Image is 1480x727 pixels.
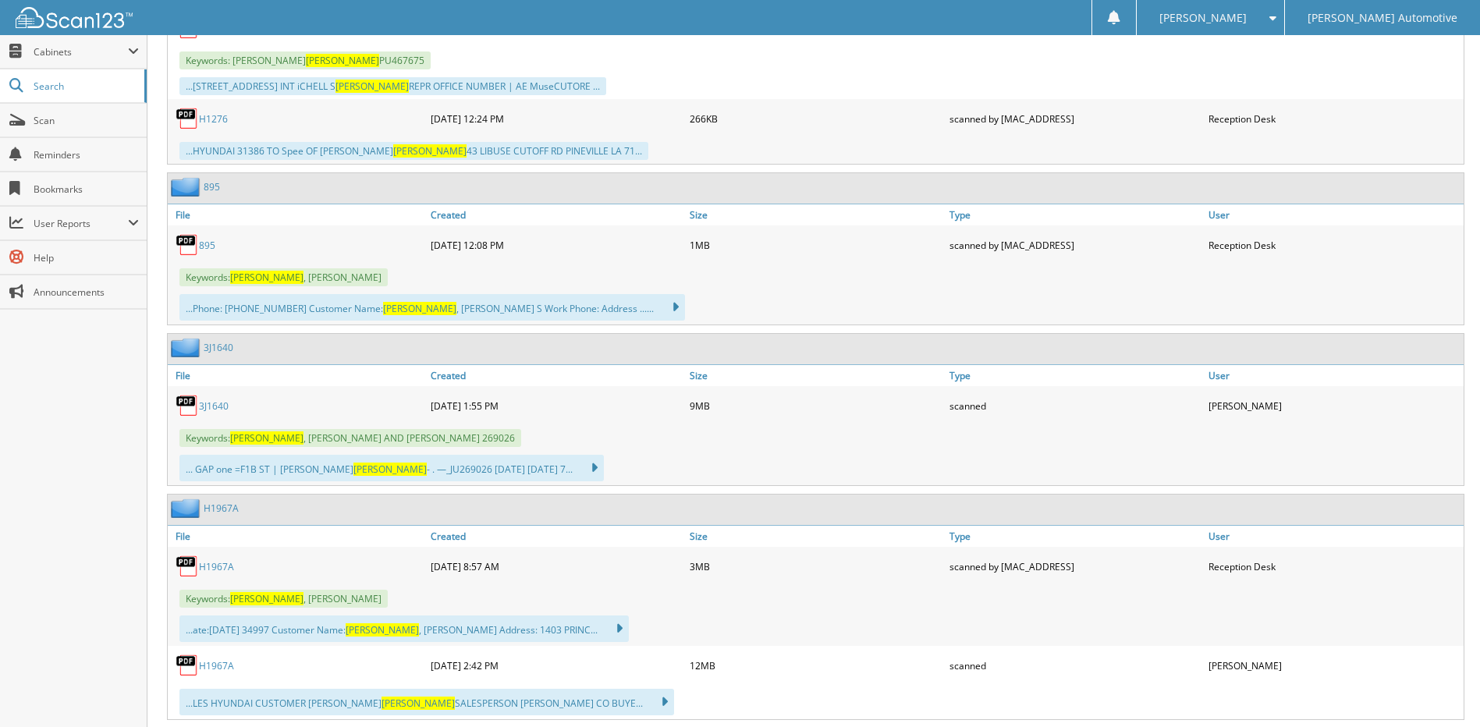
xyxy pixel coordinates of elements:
[946,551,1205,582] div: scanned by [MAC_ADDRESS]
[179,142,648,160] div: ...HYUNDAI 31386 TO Spee OF [PERSON_NAME] 43 LIBUSE CUTOFF RD PINEVILLE LA 71...
[427,390,686,421] div: [DATE] 1:55 PM
[176,233,199,257] img: PDF.png
[168,204,427,225] a: File
[686,365,945,386] a: Size
[306,54,379,67] span: [PERSON_NAME]
[427,103,686,134] div: [DATE] 12:24 PM
[946,390,1205,421] div: scanned
[199,112,228,126] a: H1276
[204,180,220,193] a: 895
[1308,13,1457,23] span: [PERSON_NAME] Automotive
[34,114,139,127] span: Scan
[1205,551,1464,582] div: Reception Desk
[686,229,945,261] div: 1MB
[176,107,199,130] img: PDF.png
[382,697,455,710] span: [PERSON_NAME]
[1205,103,1464,134] div: Reception Desk
[946,103,1205,134] div: scanned by [MAC_ADDRESS]
[427,650,686,681] div: [DATE] 2:42 PM
[686,204,945,225] a: Size
[1205,365,1464,386] a: User
[179,77,606,95] div: ...[STREET_ADDRESS] INT iCHELL S REPR OFFICE NUMBER | AE MuseCUTORE ...
[427,526,686,547] a: Created
[946,204,1205,225] a: Type
[946,365,1205,386] a: Type
[16,7,133,28] img: scan123-logo-white.svg
[1205,204,1464,225] a: User
[686,526,945,547] a: Size
[686,650,945,681] div: 12MB
[346,623,419,637] span: [PERSON_NAME]
[168,526,427,547] a: File
[427,365,686,386] a: Created
[383,302,456,315] span: [PERSON_NAME]
[1205,229,1464,261] div: Reception Desk
[946,229,1205,261] div: scanned by [MAC_ADDRESS]
[393,144,467,158] span: [PERSON_NAME]
[179,689,674,715] div: ...LES HYUNDAI CUSTOMER [PERSON_NAME] SALESPERSON [PERSON_NAME] CO BUYE...
[686,390,945,421] div: 9MB
[34,183,139,196] span: Bookmarks
[179,615,629,642] div: ...ate:[DATE] 34997 Customer Name: , [PERSON_NAME] Address: 1403 PRINC...
[171,177,204,197] img: folder2.png
[335,80,409,93] span: [PERSON_NAME]
[34,45,128,59] span: Cabinets
[34,148,139,161] span: Reminders
[176,654,199,677] img: PDF.png
[230,271,303,284] span: [PERSON_NAME]
[34,285,139,299] span: Announcements
[179,51,431,69] span: Keywords: [PERSON_NAME] PU467675
[427,229,686,261] div: [DATE] 12:08 PM
[179,294,685,321] div: ...Phone: [PHONE_NUMBER] Customer Name: , [PERSON_NAME] S Work Phone: Address ......
[230,431,303,445] span: [PERSON_NAME]
[204,341,233,354] a: 3J1640
[427,204,686,225] a: Created
[34,80,137,93] span: Search
[946,526,1205,547] a: Type
[353,463,427,476] span: [PERSON_NAME]
[179,455,604,481] div: ... GAP one =F1B ST | [PERSON_NAME] - . —_JU269026 [DATE] [DATE] 7...
[1205,526,1464,547] a: User
[1402,652,1480,727] iframe: Chat Widget
[946,650,1205,681] div: scanned
[204,502,239,515] a: H1967A
[34,217,128,230] span: User Reports
[199,560,234,573] a: H1967A
[1205,650,1464,681] div: [PERSON_NAME]
[230,592,303,605] span: [PERSON_NAME]
[34,251,139,264] span: Help
[179,590,388,608] span: Keywords: , [PERSON_NAME]
[168,365,427,386] a: File
[686,551,945,582] div: 3MB
[686,103,945,134] div: 266KB
[171,498,204,518] img: folder2.png
[199,659,234,672] a: H1967A
[179,268,388,286] span: Keywords: , [PERSON_NAME]
[427,551,686,582] div: [DATE] 8:57 AM
[199,399,229,413] a: 3J1640
[176,394,199,417] img: PDF.png
[1205,390,1464,421] div: [PERSON_NAME]
[179,429,521,447] span: Keywords: , [PERSON_NAME] AND [PERSON_NAME] 269026
[171,338,204,357] img: folder2.png
[1159,13,1247,23] span: [PERSON_NAME]
[176,555,199,578] img: PDF.png
[199,239,215,252] a: 895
